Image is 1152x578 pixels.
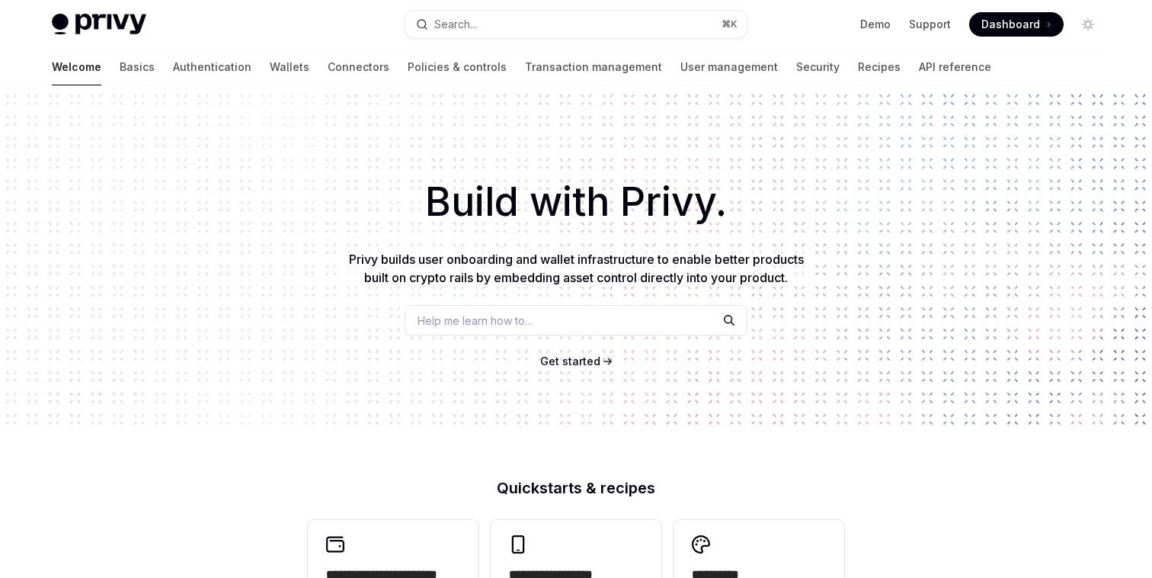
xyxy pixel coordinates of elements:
button: Toggle dark mode [1076,12,1100,37]
h2: Quickstarts & recipes [308,480,844,496]
a: Basics [120,49,155,85]
a: Recipes [858,49,901,85]
span: Dashboard [981,17,1040,32]
a: User management [680,49,778,85]
a: Support [909,17,951,32]
span: Get started [540,355,600,368]
a: Welcome [52,49,101,85]
a: Policies & controls [408,49,507,85]
div: Search... [434,15,477,34]
button: Search...⌘K [405,11,747,38]
a: API reference [919,49,991,85]
a: Wallets [270,49,309,85]
h1: Build with Privy. [24,172,1128,232]
a: Authentication [173,49,251,85]
a: Get started [540,354,600,369]
a: Security [796,49,840,85]
a: Transaction management [525,49,662,85]
span: Privy builds user onboarding and wallet infrastructure to enable better products built on crypto ... [349,252,804,285]
a: Demo [860,17,891,32]
a: Connectors [328,49,389,85]
span: Help me learn how to… [418,313,533,329]
span: ⌘ K [722,18,738,31]
img: light logo [52,14,146,35]
a: Dashboard [969,12,1064,37]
